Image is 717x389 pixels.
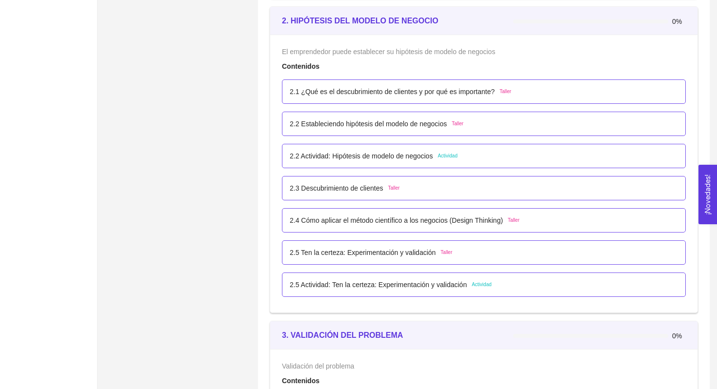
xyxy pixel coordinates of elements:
[438,152,458,160] span: Actividad
[282,331,403,339] strong: 3. VALIDACIÓN DEL PROBLEMA
[290,151,433,161] p: 2.2 Actividad: Hipótesis de modelo de negocios
[672,332,686,339] span: 0%
[472,281,492,289] span: Actividad
[290,183,383,194] p: 2.3 Descubrimiento de clientes
[282,377,319,385] strong: Contenidos
[290,118,447,129] p: 2.2 Estableciendo hipótesis del modelo de negocios
[440,249,452,256] span: Taller
[499,88,511,96] span: Taller
[282,48,495,56] span: El emprendedor puede establecer su hipótesis de modelo de negocios
[698,165,717,224] button: Open Feedback Widget
[290,247,436,258] p: 2.5 Ten la certeza: Experimentación y validación
[452,120,463,128] span: Taller
[290,215,503,226] p: 2.4 Cómo aplicar el método científico a los negocios (Design Thinking)
[290,279,467,290] p: 2.5 Actividad: Ten la certeza: Experimentación y validación
[282,62,319,70] strong: Contenidos
[282,17,438,25] strong: 2. HIPÓTESIS DEL MODELO DE NEGOCIO
[388,184,399,192] span: Taller
[672,18,686,25] span: 0%
[282,362,354,370] span: Validación del problema
[508,216,519,224] span: Taller
[290,86,495,97] p: 2.1 ¿Qué es el descubrimiento de clientes y por qué es importante?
